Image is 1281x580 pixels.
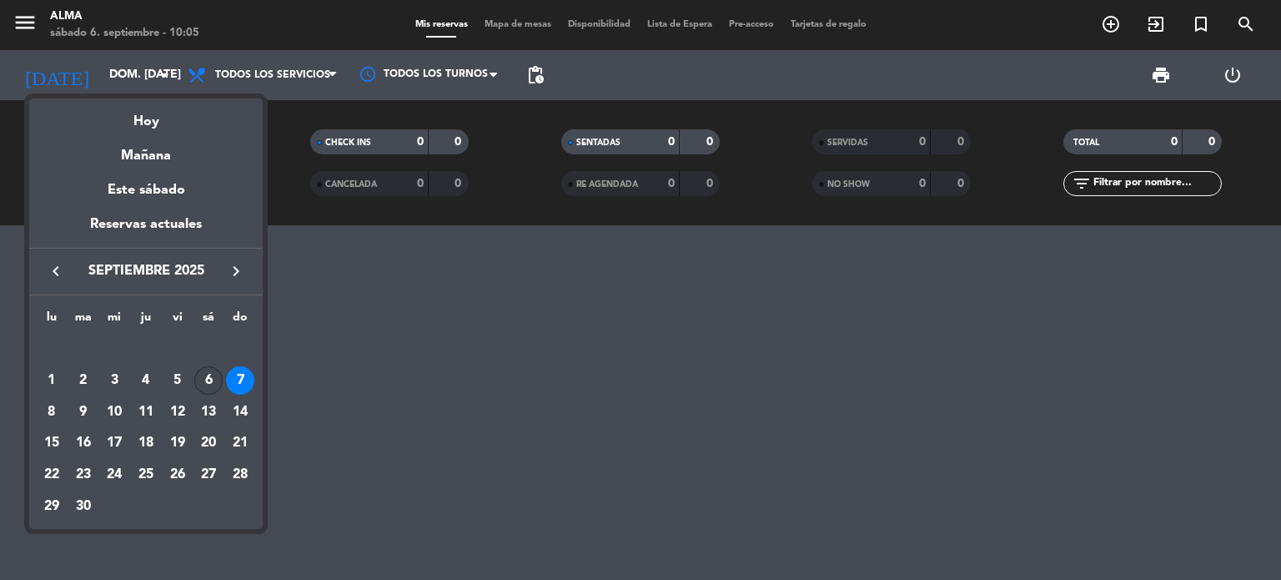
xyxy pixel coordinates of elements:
td: 16 de septiembre de 2025 [68,427,99,459]
td: 3 de septiembre de 2025 [98,365,130,396]
span: septiembre 2025 [71,260,221,282]
td: 27 de septiembre de 2025 [193,459,225,491]
div: 3 [100,366,128,395]
div: 27 [194,461,223,489]
th: domingo [224,308,256,334]
td: 8 de septiembre de 2025 [36,396,68,428]
div: 18 [132,429,160,457]
div: 30 [69,492,98,521]
td: 15 de septiembre de 2025 [36,427,68,459]
div: 8 [38,398,66,426]
div: 13 [194,398,223,426]
td: 21 de septiembre de 2025 [224,427,256,459]
td: SEP. [36,333,256,365]
div: Hoy [29,98,263,133]
div: Este sábado [29,167,263,214]
div: 29 [38,492,66,521]
div: 19 [163,429,192,457]
div: Mañana [29,133,263,167]
td: 24 de septiembre de 2025 [98,459,130,491]
div: 14 [226,398,254,426]
td: 22 de septiembre de 2025 [36,459,68,491]
td: 10 de septiembre de 2025 [98,396,130,428]
td: 5 de septiembre de 2025 [162,365,193,396]
div: 10 [100,398,128,426]
div: 15 [38,429,66,457]
th: viernes [162,308,193,334]
div: 4 [132,366,160,395]
th: jueves [130,308,162,334]
div: 21 [226,429,254,457]
div: 7 [226,366,254,395]
div: 25 [132,461,160,489]
th: miércoles [98,308,130,334]
td: 6 de septiembre de 2025 [193,365,225,396]
th: lunes [36,308,68,334]
td: 26 de septiembre de 2025 [162,459,193,491]
i: keyboard_arrow_left [46,261,66,281]
div: 11 [132,398,160,426]
td: 9 de septiembre de 2025 [68,396,99,428]
th: martes [68,308,99,334]
button: keyboard_arrow_left [41,260,71,282]
td: 17 de septiembre de 2025 [98,427,130,459]
td: 23 de septiembre de 2025 [68,459,99,491]
td: 19 de septiembre de 2025 [162,427,193,459]
td: 7 de septiembre de 2025 [224,365,256,396]
div: 26 [163,461,192,489]
div: 22 [38,461,66,489]
i: keyboard_arrow_right [226,261,246,281]
td: 14 de septiembre de 2025 [224,396,256,428]
td: 29 de septiembre de 2025 [36,491,68,522]
td: 2 de septiembre de 2025 [68,365,99,396]
div: 5 [163,366,192,395]
td: 12 de septiembre de 2025 [162,396,193,428]
td: 25 de septiembre de 2025 [130,459,162,491]
div: 9 [69,398,98,426]
div: 1 [38,366,66,395]
td: 20 de septiembre de 2025 [193,427,225,459]
td: 13 de septiembre de 2025 [193,396,225,428]
div: 16 [69,429,98,457]
td: 11 de septiembre de 2025 [130,396,162,428]
div: 2 [69,366,98,395]
div: 24 [100,461,128,489]
div: 12 [163,398,192,426]
div: 20 [194,429,223,457]
th: sábado [193,308,225,334]
td: 28 de septiembre de 2025 [224,459,256,491]
div: 23 [69,461,98,489]
td: 18 de septiembre de 2025 [130,427,162,459]
td: 30 de septiembre de 2025 [68,491,99,522]
div: 28 [226,461,254,489]
button: keyboard_arrow_right [221,260,251,282]
td: 4 de septiembre de 2025 [130,365,162,396]
div: 17 [100,429,128,457]
div: Reservas actuales [29,214,263,248]
div: 6 [194,366,223,395]
td: 1 de septiembre de 2025 [36,365,68,396]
